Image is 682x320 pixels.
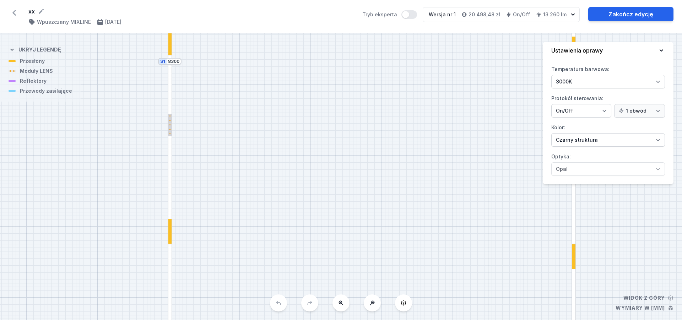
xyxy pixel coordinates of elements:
[551,133,665,147] select: Kolor:
[543,11,567,18] h4: 13 260 lm
[551,151,665,176] label: Optyka:
[551,122,665,147] label: Kolor:
[551,93,665,118] label: Protokół sterowania:
[588,7,673,21] a: Zakończ edycję
[469,11,500,18] h4: 20 498,48 zł
[105,18,121,26] h4: [DATE]
[429,11,456,18] div: Wersja nr 1
[9,40,61,58] button: Ukryj legendę
[28,7,354,16] form: xx
[513,11,530,18] h4: On/Off
[362,10,417,19] label: Tryb eksperta
[551,75,665,88] select: Temperatura barwowa:
[18,46,61,53] h4: Ukryj legendę
[37,18,91,26] h4: Wpuszczany MIXLINE
[551,162,665,176] select: Optyka:
[551,104,611,118] select: Protokół sterowania:
[614,104,665,118] select: Protokół sterowania:
[168,59,179,64] input: Wymiar [mm]
[423,7,580,22] button: Wersja nr 120 498,48 złOn/Off13 260 lm
[401,10,417,19] button: Tryb eksperta
[543,42,673,59] button: Ustawienia oprawy
[551,46,603,55] h4: Ustawienia oprawy
[551,64,665,88] label: Temperatura barwowa:
[38,8,45,15] button: Edytuj nazwę projektu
